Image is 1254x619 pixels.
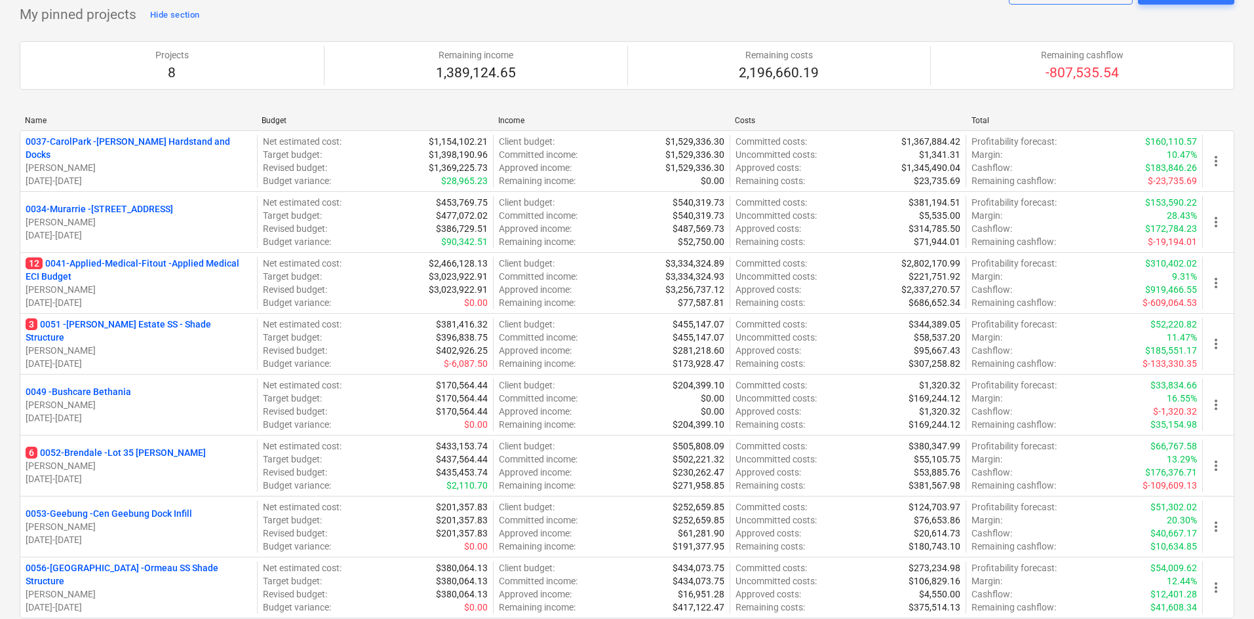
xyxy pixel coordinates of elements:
[735,296,805,309] p: Remaining costs :
[735,135,807,148] p: Committed costs :
[739,48,819,62] p: Remaining costs
[971,283,1012,296] p: Cashflow :
[1188,556,1254,619] iframe: Chat Widget
[673,574,724,588] p: $434,073.75
[26,257,252,283] p: 0041-Applied-Medical-Fitout - Applied Medical ECI Budget
[263,135,342,148] p: Net estimated cost :
[436,453,488,466] p: $437,564.44
[735,318,807,331] p: Committed costs :
[914,331,960,344] p: $58,537.20
[673,440,724,453] p: $505,808.09
[673,379,724,392] p: $204,399.10
[26,296,252,309] p: [DATE] - [DATE]
[263,196,342,209] p: Net estimated cost :
[735,222,801,235] p: Approved costs :
[735,574,817,588] p: Uncommitted costs :
[1172,270,1197,283] p: 9.31%
[971,116,1198,125] div: Total
[26,533,252,546] p: [DATE] - [DATE]
[263,574,322,588] p: Target budget :
[1150,561,1197,574] p: $54,009.62
[673,222,724,235] p: $487,569.73
[1208,275,1224,291] span: more_vert
[735,527,801,540] p: Approved costs :
[499,148,578,161] p: Committed income :
[1150,540,1197,553] p: $10,634.85
[665,257,724,270] p: $3,334,324.89
[436,379,488,392] p: $170,564.44
[1150,379,1197,392] p: $33,834.66
[429,270,488,283] p: $3,023,922.91
[735,235,805,248] p: Remaining costs :
[971,209,1002,222] p: Margin :
[1208,519,1224,535] span: more_vert
[914,527,960,540] p: $20,614.73
[499,318,555,331] p: Client budget :
[735,379,807,392] p: Committed costs :
[150,8,199,23] div: Hide section
[678,296,724,309] p: $77,587.81
[673,466,724,479] p: $230,262.47
[20,6,136,24] p: My pinned projects
[26,161,252,174] p: [PERSON_NAME]
[971,418,1056,431] p: Remaining cashflow :
[155,64,189,83] p: 8
[263,500,342,514] p: Net estimated cost :
[263,344,327,357] p: Revised budget :
[499,174,576,187] p: Remaining income :
[26,257,43,269] span: 12
[735,466,801,479] p: Approved costs :
[498,116,724,125] div: Income
[735,418,805,431] p: Remaining costs :
[263,296,331,309] p: Budget variance :
[909,222,960,235] p: $314,785.50
[971,466,1012,479] p: Cashflow :
[436,574,488,588] p: $380,064.13
[26,318,252,370] div: 30051 -[PERSON_NAME] Estate SS - Shade Structure[PERSON_NAME][DATE]-[DATE]
[26,202,173,216] p: 0034-Murarrie - [STREET_ADDRESS]
[436,331,488,344] p: $396,838.75
[735,270,817,283] p: Uncommitted costs :
[1145,222,1197,235] p: $172,784.23
[1167,148,1197,161] p: 10.47%
[263,283,327,296] p: Revised budget :
[263,148,322,161] p: Target budget :
[263,514,322,527] p: Target budget :
[971,161,1012,174] p: Cashflow :
[901,135,960,148] p: $1,367,884.42
[499,357,576,370] p: Remaining income :
[499,222,572,235] p: Approved income :
[1167,574,1197,588] p: 12.44%
[436,318,488,331] p: $381,416.32
[1167,514,1197,527] p: 20.30%
[735,392,817,405] p: Uncommitted costs :
[909,318,960,331] p: $344,389.05
[499,514,578,527] p: Committed income :
[673,196,724,209] p: $540,319.73
[909,296,960,309] p: $686,652.34
[1148,235,1197,248] p: $-19,194.01
[971,514,1002,527] p: Margin :
[971,440,1057,453] p: Profitability forecast :
[665,283,724,296] p: $3,256,737.12
[971,500,1057,514] p: Profitability forecast :
[735,357,805,370] p: Remaining costs :
[735,161,801,174] p: Approved costs :
[155,48,189,62] p: Projects
[436,64,516,83] p: 1,389,124.65
[914,174,960,187] p: $23,735.69
[26,135,252,187] div: 0037-CarolPark -[PERSON_NAME] Hardstand and Docks[PERSON_NAME][DATE]-[DATE]
[26,507,252,546] div: 0053-Geebung -Cen Geebung Dock Infill[PERSON_NAME][DATE]-[DATE]
[1145,196,1197,209] p: $153,590.22
[1153,405,1197,418] p: $-1,320.32
[971,270,1002,283] p: Margin :
[909,574,960,588] p: $106,829.16
[1208,153,1224,169] span: more_vert
[1167,331,1197,344] p: 11.47%
[436,222,488,235] p: $386,729.51
[499,344,572,357] p: Approved income :
[263,466,327,479] p: Revised budget :
[436,500,488,514] p: $201,357.83
[673,453,724,466] p: $502,221.32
